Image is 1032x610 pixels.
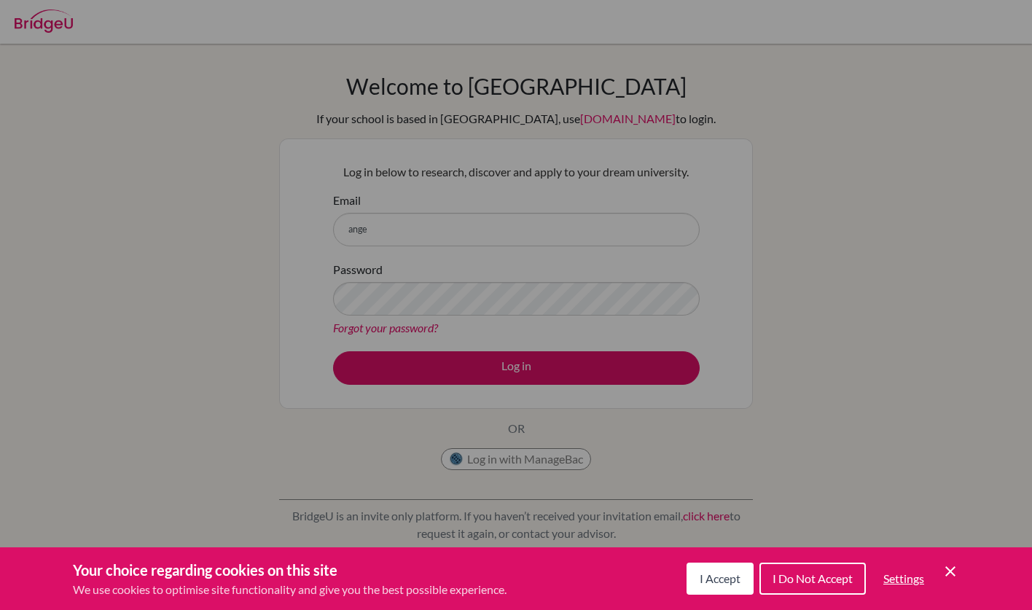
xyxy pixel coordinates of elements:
[73,559,507,581] h3: Your choice regarding cookies on this site
[73,581,507,598] p: We use cookies to optimise site functionality and give you the best possible experience.
[687,563,754,595] button: I Accept
[883,571,924,585] span: Settings
[773,571,853,585] span: I Do Not Accept
[700,571,740,585] span: I Accept
[872,564,936,593] button: Settings
[942,563,959,580] button: Save and close
[759,563,866,595] button: I Do Not Accept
